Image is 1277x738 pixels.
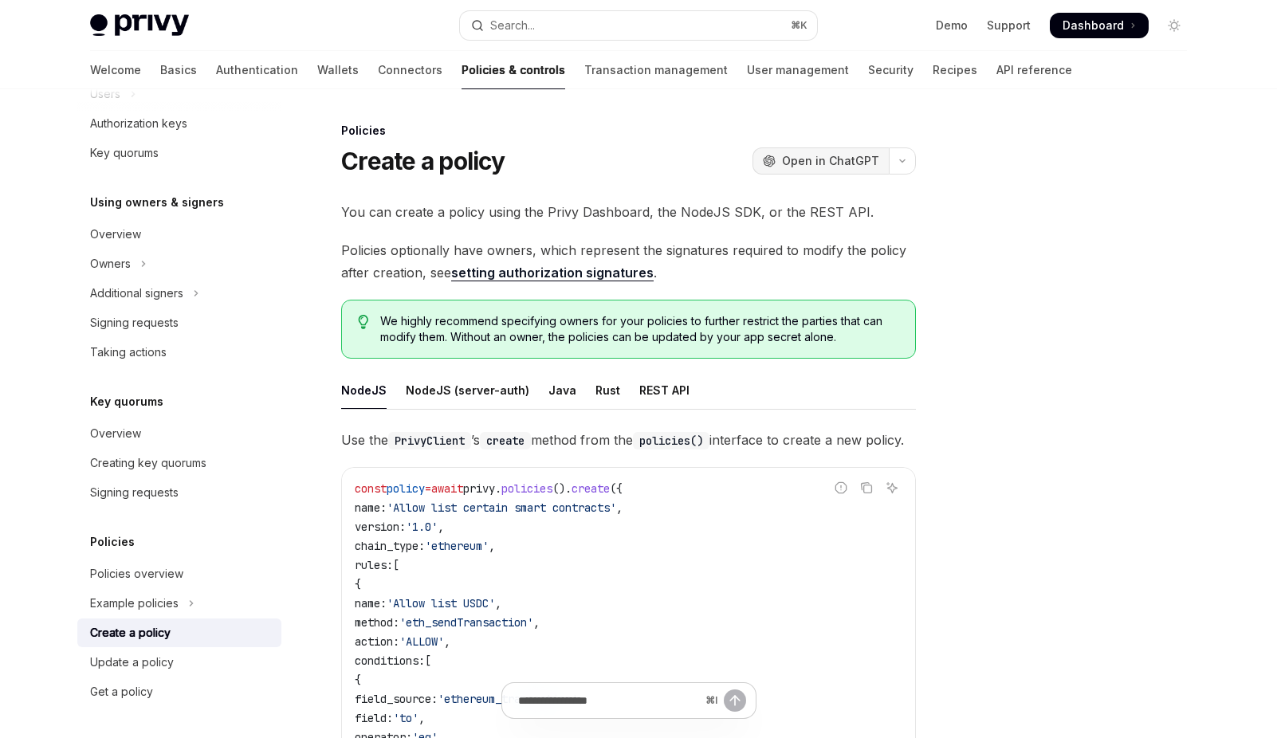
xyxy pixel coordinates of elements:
span: . [495,481,501,496]
code: policies() [633,432,709,449]
h5: Using owners & signers [90,193,224,212]
button: Toggle Example policies section [77,589,281,618]
button: Open search [460,11,817,40]
a: Key quorums [77,139,281,167]
span: policies [501,481,552,496]
a: Dashboard [1050,13,1149,38]
span: , [489,539,495,553]
span: { [355,673,361,687]
a: Signing requests [77,478,281,507]
a: Demo [936,18,968,33]
input: Ask a question... [518,683,699,718]
span: chain_type: [355,539,425,553]
h1: Create a policy [341,147,505,175]
span: We highly recommend specifying owners for your policies to further restrict the parties that can ... [380,313,899,345]
div: Create a policy [90,623,171,642]
a: Overview [77,419,281,448]
a: Overview [77,220,281,249]
span: action: [355,634,399,649]
span: ⌘ K [791,19,807,32]
span: , [438,520,444,534]
span: (). [552,481,572,496]
span: , [495,596,501,610]
code: create [480,432,531,449]
span: 'Allow list certain smart contracts' [387,501,616,515]
button: Toggle Owners section [77,249,281,278]
a: Signing requests [77,308,281,337]
a: API reference [996,51,1072,89]
span: '1.0' [406,520,438,534]
div: REST API [639,371,690,409]
h5: Policies [90,532,135,552]
a: Transaction management [584,51,728,89]
a: Support [987,18,1031,33]
a: Wallets [317,51,359,89]
span: privy [463,481,495,496]
div: Additional signers [90,284,183,303]
button: Toggle dark mode [1161,13,1187,38]
a: Welcome [90,51,141,89]
a: Create a policy [77,618,281,647]
span: name: [355,596,387,610]
div: Owners [90,254,131,273]
div: Taking actions [90,343,167,362]
code: PrivyClient [388,432,471,449]
span: Open in ChatGPT [782,153,879,169]
span: const [355,481,387,496]
span: , [616,501,623,515]
a: Authorization keys [77,109,281,138]
span: method: [355,615,399,630]
div: Authorization keys [90,114,187,133]
div: Signing requests [90,313,179,332]
a: setting authorization signatures [451,265,654,281]
a: Security [868,51,914,89]
div: Creating key quorums [90,453,206,473]
a: Update a policy [77,648,281,677]
a: Connectors [378,51,442,89]
span: ({ [610,481,623,496]
div: Policies [341,123,916,139]
span: = [425,481,431,496]
span: policy [387,481,425,496]
div: Key quorums [90,143,159,163]
a: Policies overview [77,559,281,588]
span: [ [425,654,431,668]
a: Recipes [933,51,977,89]
a: Authentication [216,51,298,89]
span: You can create a policy using the Privy Dashboard, the NodeJS SDK, or the REST API. [341,201,916,223]
button: Copy the contents from the code block [856,477,877,498]
a: Taking actions [77,338,281,367]
span: await [431,481,463,496]
button: Ask AI [882,477,902,498]
span: 'eth_sendTransaction' [399,615,533,630]
span: 'Allow list USDC' [387,596,495,610]
div: Overview [90,225,141,244]
span: { [355,577,361,591]
svg: Tip [358,315,369,329]
button: Toggle Additional signers section [77,279,281,308]
span: , [533,615,540,630]
a: Creating key quorums [77,449,281,477]
div: Get a policy [90,682,153,701]
div: NodeJS (server-auth) [406,371,529,409]
span: conditions: [355,654,425,668]
div: Search... [490,16,535,35]
span: name: [355,501,387,515]
a: Basics [160,51,197,89]
div: Update a policy [90,653,174,672]
div: Overview [90,424,141,443]
img: light logo [90,14,189,37]
div: Java [548,371,576,409]
span: [ [393,558,399,572]
span: rules: [355,558,393,572]
div: Signing requests [90,483,179,502]
span: , [444,634,450,649]
span: version: [355,520,406,534]
span: Dashboard [1063,18,1124,33]
button: Report incorrect code [831,477,851,498]
div: Policies overview [90,564,183,583]
h5: Key quorums [90,392,163,411]
button: Send message [724,689,746,712]
button: Open in ChatGPT [752,147,889,175]
span: Use the ’s method from the interface to create a new policy. [341,429,916,451]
